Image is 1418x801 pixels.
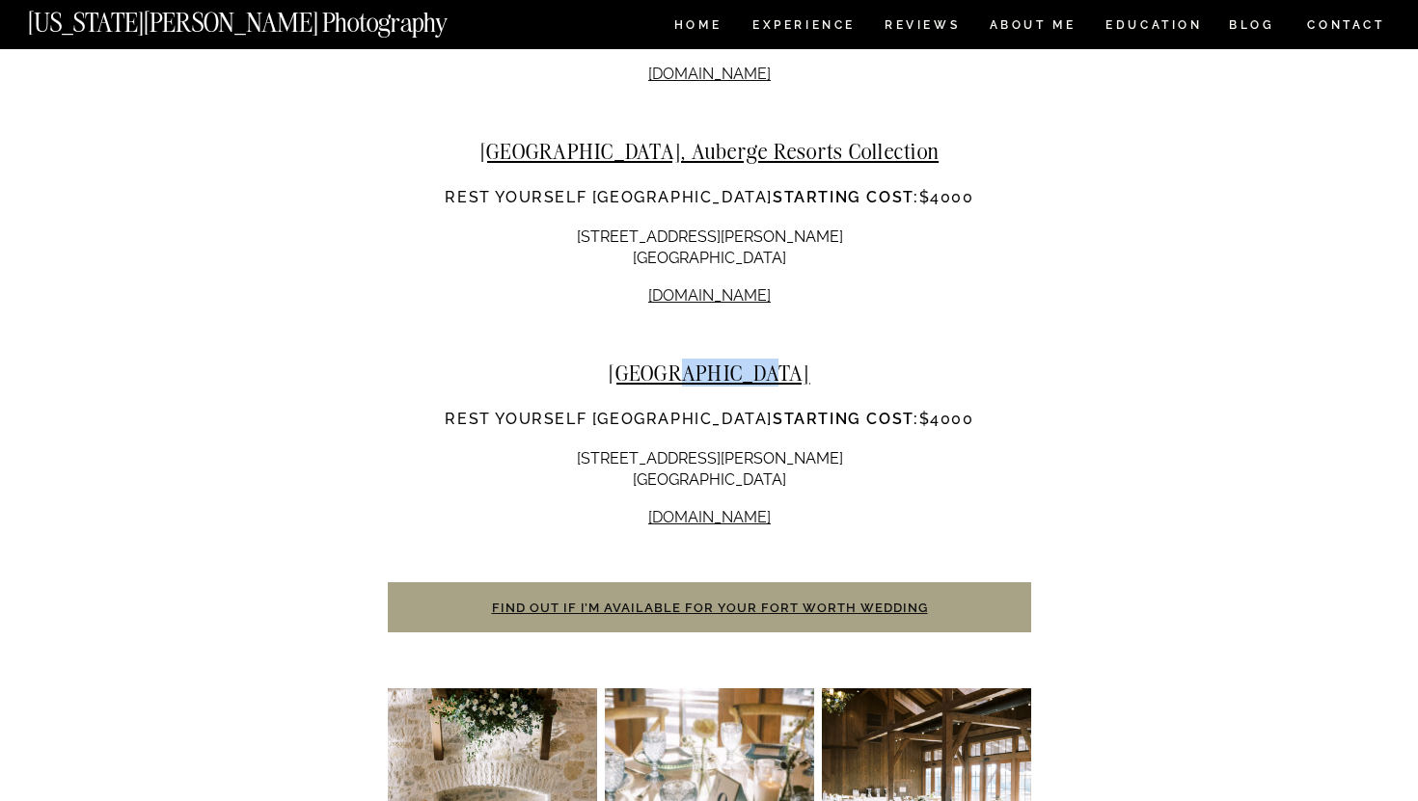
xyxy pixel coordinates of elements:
a: Find out if I’m available for your Fort Worth wedding [492,601,928,615]
a: [US_STATE][PERSON_NAME] Photography [28,10,512,26]
p: [STREET_ADDRESS][PERSON_NAME] [GEOGRAPHIC_DATA] [388,5,1031,48]
p: [STREET_ADDRESS][PERSON_NAME] [GEOGRAPHIC_DATA] [388,227,1031,270]
a: EDUCATION [1104,19,1205,36]
a: [DOMAIN_NAME] [648,286,771,305]
a: BLOG [1229,19,1275,36]
h3: Rest Yourself [GEOGRAPHIC_DATA] $4000 [388,408,1031,431]
a: Experience [752,19,854,36]
strong: starting cost: [773,188,918,206]
p: [STREET_ADDRESS][PERSON_NAME] [GEOGRAPHIC_DATA] [388,448,1031,492]
h2: [GEOGRAPHIC_DATA], Auberge Resorts Collection [388,139,1031,163]
a: [DOMAIN_NAME] [648,508,771,526]
h3: Rest Yourself [GEOGRAPHIC_DATA] $4000 [388,186,1031,209]
a: REVIEWS [885,19,957,36]
strong: starting cost: [773,410,918,428]
a: [DOMAIN_NAME] [648,65,771,83]
a: HOME [670,19,725,36]
h2: [GEOGRAPHIC_DATA] [388,360,1031,385]
a: CONTACT [1306,14,1386,36]
a: ABOUT ME [989,19,1077,36]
